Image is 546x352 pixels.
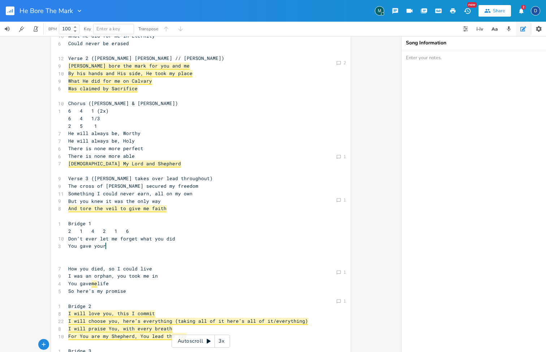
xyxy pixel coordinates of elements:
[68,228,129,234] span: 2 1 4 2 1 6
[68,100,178,107] span: Chorus ([PERSON_NAME] & [PERSON_NAME])
[68,78,152,85] span: What He did for me on Calvary
[68,190,192,197] span: Something I could never earn, all on my own
[406,40,542,45] div: Song Information
[68,333,187,340] span: For You are my Shepherd, You lead the way
[493,8,505,14] div: Share
[68,303,91,309] span: Bridge 2
[531,6,540,16] div: David Jones
[68,220,91,227] span: Bridge 1
[375,6,384,16] div: Mik Sivak
[68,273,158,279] span: I was an orphan, you took me in
[68,160,181,168] span: [DEMOGRAPHIC_DATA] My Lord and Shepherd
[68,288,126,294] span: So here’s my promise
[343,155,346,159] div: 1
[68,115,100,122] span: 6 4 1/3
[68,175,213,182] span: Verse 3 ([PERSON_NAME] takes over lead throughout)
[91,280,97,287] span: me
[68,55,224,61] span: Verse 2 ([PERSON_NAME] [PERSON_NAME] // [PERSON_NAME])
[68,265,152,272] span: How you died, so I could live
[343,61,346,65] div: 2
[68,198,161,204] span: But you knew it was the only way
[478,5,511,17] button: Share
[84,27,91,31] div: Key
[138,27,158,31] div: Transpose
[68,183,198,189] span: The cross of [PERSON_NAME] secured my freedom
[68,62,190,70] span: [PERSON_NAME] bore the mark for you and me
[68,153,135,159] span: There is none more able
[68,85,138,92] span: Was claimed by Sacrifice
[68,32,155,39] span: What He did for me in Eternity
[68,235,175,242] span: Don’t ever let me forget what you did
[68,130,140,136] span: He will always be, Worthy
[343,198,346,202] div: 1
[172,335,230,348] div: Autoscroll
[531,3,540,19] button: D
[68,243,106,249] span: You gave your
[343,299,346,303] div: 1
[68,70,192,77] span: By his hands and His side, He took my place
[68,138,135,144] span: He will always be, Holy
[68,280,109,287] span: You gave life
[68,318,308,325] span: I will choose you, here’s everything (taking all of it here’s all of it/everything)
[514,4,528,17] button: 2
[68,108,109,114] span: 6 4 1 (2x)
[343,270,346,274] div: 1
[48,27,57,31] div: BPM
[68,325,172,333] span: I will praise You, with every breath
[68,205,166,212] span: And tore the veil to give me faith
[467,2,477,8] div: New
[68,40,129,47] span: Could never be erased
[68,310,155,317] span: I will love you, this I commit
[19,8,73,14] span: He Bore The Mark
[68,123,97,129] span: 2 5 1
[68,145,143,152] span: There is none more perfect
[460,4,474,17] button: New
[215,335,228,348] div: 3x
[521,5,525,9] div: 2
[96,26,120,32] span: Enter a key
